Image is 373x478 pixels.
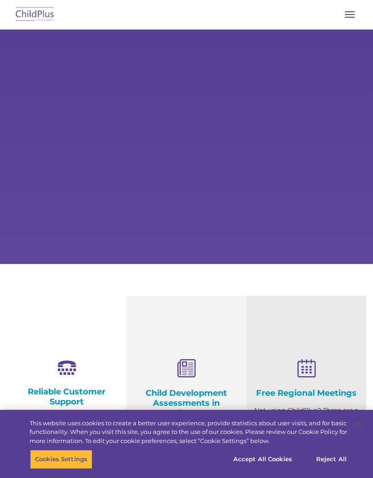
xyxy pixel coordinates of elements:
img: ChildPlus by Procare Solutions [14,4,56,25]
h4: Reliable Customer Support [14,387,120,407]
h4: Child Development Assessments in ChildPlus [133,388,239,418]
button: Reject All [303,450,360,469]
button: Cookies Settings [30,450,92,469]
button: Accept All Cookies [228,450,297,469]
button: Close [348,414,368,434]
div: This website uses cookies to create a better user experience, provide statistics about user visit... [30,419,347,446]
p: Not using ChildPlus? These are a great opportunity to network and learn from ChildPlus users. Fin... [253,405,359,462]
h4: Free Regional Meetings [253,388,359,398]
